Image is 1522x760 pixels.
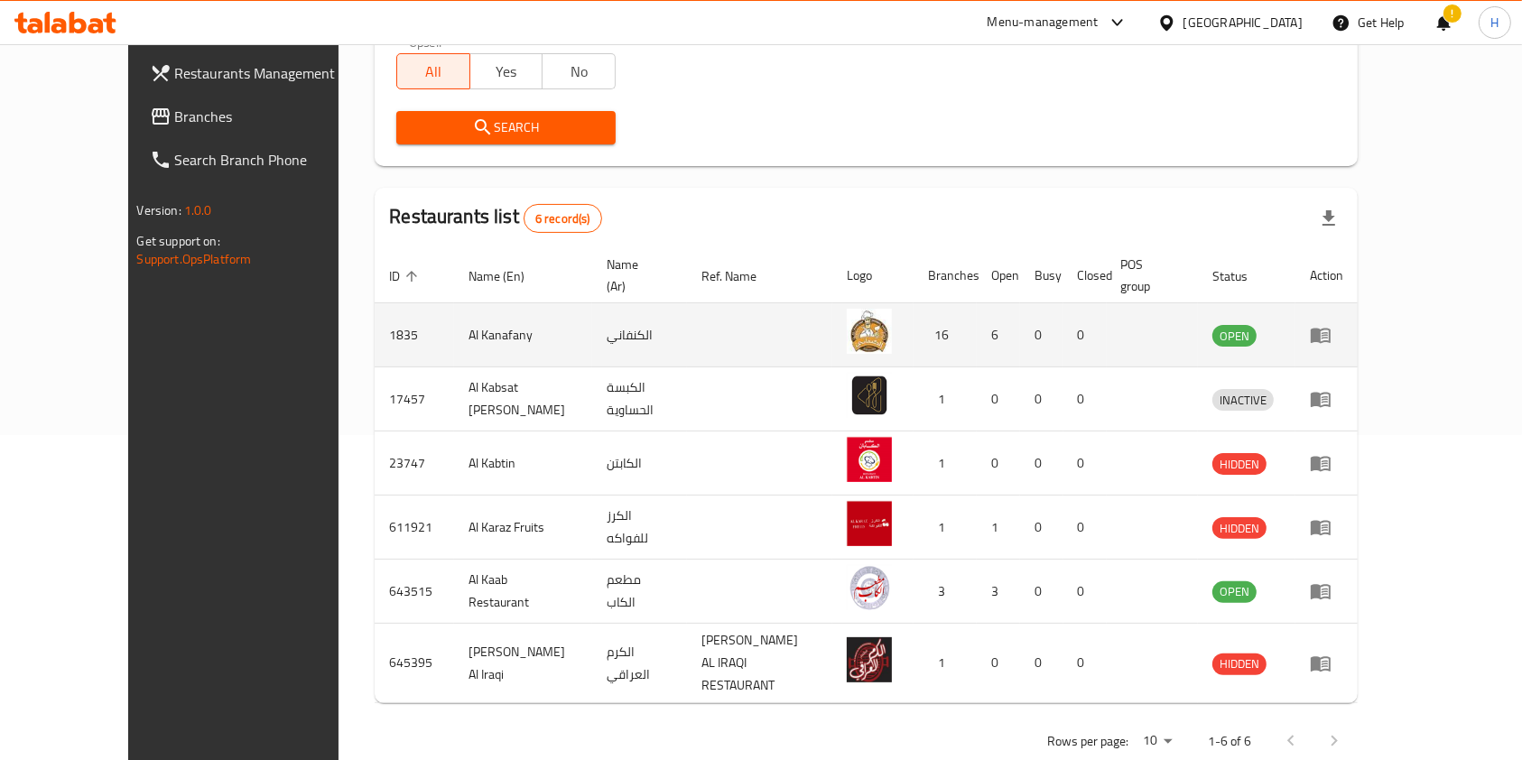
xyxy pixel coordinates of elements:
span: Search Branch Phone [175,149,368,171]
td: 0 [1020,431,1063,496]
button: All [396,53,469,89]
th: Open [977,248,1020,303]
span: Get support on: [137,229,220,253]
a: Search Branch Phone [135,138,383,181]
div: Menu [1310,388,1343,410]
td: [PERSON_NAME] Al Iraqi [454,624,592,703]
div: Menu-management [988,12,1099,33]
span: ID [389,265,423,287]
td: 643515 [375,560,454,624]
td: 16 [914,303,977,367]
span: Search [411,116,600,139]
a: Support.OpsPlatform [137,247,252,271]
td: 0 [1063,560,1107,624]
td: 0 [977,624,1020,703]
span: Yes [478,59,535,85]
td: 0 [1063,303,1107,367]
div: OPEN [1212,325,1257,347]
span: Name (Ar) [607,254,665,297]
td: الكابتن [592,431,687,496]
div: OPEN [1212,581,1257,603]
div: Rows per page: [1136,728,1179,755]
td: الكرم العراقي [592,624,687,703]
a: Restaurants Management [135,51,383,95]
td: الكرز للفواكه [592,496,687,560]
td: 0 [1063,367,1107,431]
th: Closed [1063,248,1107,303]
span: Ref. Name [701,265,780,287]
td: الكنفاني [592,303,687,367]
img: Al Karaz Fruits [847,501,892,546]
td: 0 [1020,303,1063,367]
button: Search [396,111,615,144]
img: Al Kabtin [847,437,892,482]
img: Al Kanafany [847,309,892,354]
img: Al Kaab Restaurant [847,565,892,610]
td: 1 [914,624,977,703]
span: Status [1212,265,1271,287]
td: 611921 [375,496,454,560]
div: Menu [1310,324,1343,346]
span: Branches [175,106,368,127]
td: 1 [977,496,1020,560]
p: Rows per page: [1047,730,1128,753]
td: 1 [914,431,977,496]
th: Branches [914,248,977,303]
td: 1 [914,496,977,560]
td: Al Kabtin [454,431,592,496]
td: Al Kabsat [PERSON_NAME] [454,367,592,431]
td: مطعم الكاب [592,560,687,624]
td: Al Kaab Restaurant [454,560,592,624]
th: Busy [1020,248,1063,303]
td: Al Karaz Fruits [454,496,592,560]
span: 1.0.0 [184,199,212,222]
span: HIDDEN [1212,653,1267,674]
div: Menu [1310,653,1343,674]
div: Total records count [524,204,602,233]
label: Upsell [409,35,442,48]
span: All [404,59,462,85]
div: Menu [1310,516,1343,538]
td: 645395 [375,624,454,703]
span: HIDDEN [1212,454,1267,475]
div: INACTIVE [1212,389,1274,411]
span: OPEN [1212,581,1257,602]
span: OPEN [1212,326,1257,347]
button: Yes [469,53,543,89]
span: Name (En) [469,265,548,287]
td: Al Kanafany [454,303,592,367]
div: HIDDEN [1212,453,1267,475]
td: 1835 [375,303,454,367]
span: 6 record(s) [524,210,601,227]
p: 1-6 of 6 [1208,730,1251,753]
td: 3 [914,560,977,624]
div: HIDDEN [1212,517,1267,539]
td: 0 [1020,560,1063,624]
div: [GEOGRAPHIC_DATA] [1183,13,1303,32]
td: 23747 [375,431,454,496]
img: Al Kabsat Al Hasawi [847,373,892,418]
div: Menu [1310,452,1343,474]
div: Export file [1307,197,1350,240]
td: [PERSON_NAME] AL IRAQI RESTAURANT [687,624,832,703]
span: H [1490,13,1499,32]
td: 1 [914,367,977,431]
td: 0 [1020,496,1063,560]
td: 0 [1063,624,1107,703]
span: INACTIVE [1212,390,1274,411]
td: 6 [977,303,1020,367]
td: 0 [1020,367,1063,431]
td: الكبسة الحساوية [592,367,687,431]
td: 0 [977,431,1020,496]
td: 17457 [375,367,454,431]
td: 0 [1063,496,1107,560]
span: HIDDEN [1212,518,1267,539]
td: 0 [1020,624,1063,703]
a: Branches [135,95,383,138]
th: Action [1295,248,1358,303]
td: 0 [1063,431,1107,496]
table: enhanced table [375,248,1358,703]
img: Al Karam Al Iraqi [847,637,892,682]
th: Logo [832,248,914,303]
